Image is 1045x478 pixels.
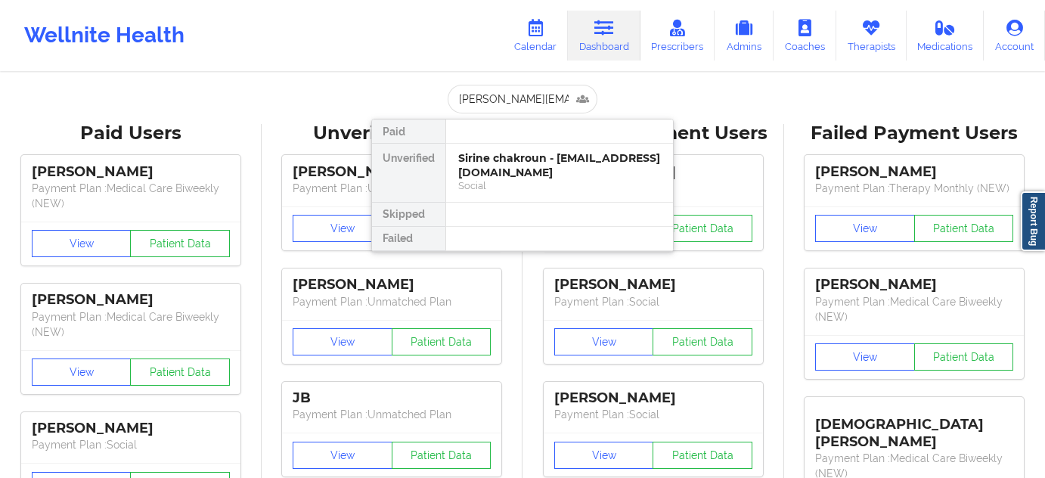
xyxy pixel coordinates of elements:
[836,11,907,61] a: Therapists
[554,276,752,293] div: [PERSON_NAME]
[293,328,392,355] button: View
[984,11,1045,61] a: Account
[715,11,774,61] a: Admins
[293,163,491,181] div: [PERSON_NAME]
[653,328,752,355] button: Patient Data
[815,181,1013,196] p: Payment Plan : Therapy Monthly (NEW)
[914,343,1014,371] button: Patient Data
[554,442,654,469] button: View
[815,294,1013,324] p: Payment Plan : Medical Care Biweekly (NEW)
[653,215,752,242] button: Patient Data
[640,11,715,61] a: Prescribers
[914,215,1014,242] button: Patient Data
[392,328,491,355] button: Patient Data
[32,291,230,309] div: [PERSON_NAME]
[293,181,491,196] p: Payment Plan : Unmatched Plan
[293,276,491,293] div: [PERSON_NAME]
[32,163,230,181] div: [PERSON_NAME]
[372,227,445,251] div: Failed
[815,163,1013,181] div: [PERSON_NAME]
[32,309,230,340] p: Payment Plan : Medical Care Biweekly (NEW)
[372,203,445,227] div: Skipped
[32,420,230,437] div: [PERSON_NAME]
[774,11,836,61] a: Coaches
[554,328,654,355] button: View
[293,390,491,407] div: JB
[11,122,251,145] div: Paid Users
[554,407,752,422] p: Payment Plan : Social
[32,437,230,452] p: Payment Plan : Social
[815,215,915,242] button: View
[568,11,640,61] a: Dashboard
[293,407,491,422] p: Payment Plan : Unmatched Plan
[795,122,1035,145] div: Failed Payment Users
[392,442,491,469] button: Patient Data
[815,343,915,371] button: View
[458,179,661,192] div: Social
[458,151,661,179] div: Sirine chakroun - [EMAIL_ADDRESS][DOMAIN_NAME]
[32,230,132,257] button: View
[32,358,132,386] button: View
[815,405,1013,451] div: [DEMOGRAPHIC_DATA][PERSON_NAME]
[907,11,985,61] a: Medications
[554,390,752,407] div: [PERSON_NAME]
[815,276,1013,293] div: [PERSON_NAME]
[293,215,392,242] button: View
[503,11,568,61] a: Calendar
[372,119,445,144] div: Paid
[653,442,752,469] button: Patient Data
[554,294,752,309] p: Payment Plan : Social
[130,230,230,257] button: Patient Data
[32,181,230,211] p: Payment Plan : Medical Care Biweekly (NEW)
[272,122,513,145] div: Unverified Users
[1021,191,1045,251] a: Report Bug
[130,358,230,386] button: Patient Data
[293,294,491,309] p: Payment Plan : Unmatched Plan
[372,144,445,203] div: Unverified
[293,442,392,469] button: View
